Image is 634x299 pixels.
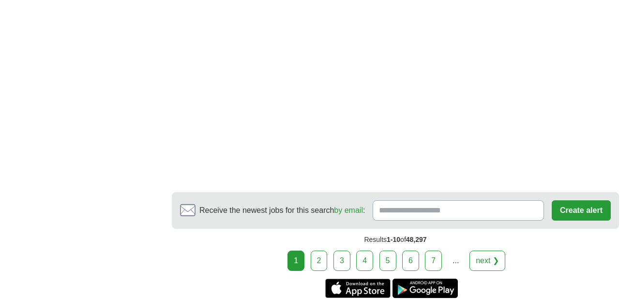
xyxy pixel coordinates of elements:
[287,251,304,271] div: 1
[406,236,427,243] span: 48,297
[392,279,458,298] a: Get the Android app
[552,200,611,221] button: Create alert
[446,251,466,270] div: ...
[379,251,396,271] a: 5
[425,251,442,271] a: 7
[469,251,505,271] a: next ❯
[435,10,624,142] iframe: Sign in with Google Dialog
[387,236,400,243] span: 1-10
[199,205,365,216] span: Receive the newest jobs for this search :
[172,229,619,251] div: Results of
[402,251,419,271] a: 6
[333,251,350,271] a: 3
[311,251,328,271] a: 2
[334,206,363,214] a: by email
[325,279,391,298] a: Get the iPhone app
[356,251,373,271] a: 4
